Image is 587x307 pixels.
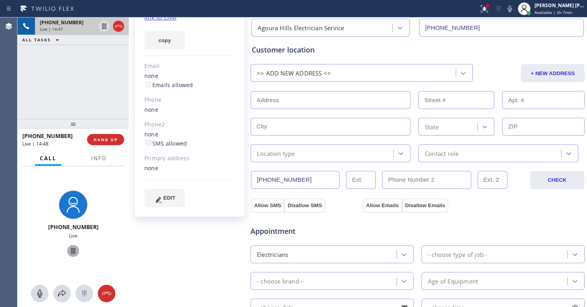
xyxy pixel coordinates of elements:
button: EDIT [144,189,185,207]
button: Allow Emails [363,198,402,213]
input: Phone Number [419,19,584,37]
span: Call [40,155,56,162]
div: none [144,105,235,115]
span: HANG UP [93,137,118,142]
span: EDIT [163,195,175,201]
input: Emails allowed [146,82,151,87]
button: Info [86,151,111,166]
input: Phone Number [251,171,340,189]
div: Email [144,62,235,71]
span: Live | 14:47 [40,26,63,32]
span: Info [91,155,107,162]
input: Address [251,91,410,109]
a: link to CRM [144,13,177,21]
div: none [144,164,235,173]
button: Open dialpad [76,285,93,302]
div: Customer location [252,45,583,55]
button: ALL TASKS [17,35,67,45]
button: Mute [31,285,49,302]
button: Allow SMS [251,198,284,213]
div: >> ADD NEW ADDRESS << [257,69,331,78]
div: Electricians [257,250,288,259]
div: Age of Equipment [428,276,478,286]
button: Call [35,151,61,166]
div: Phone2 [144,120,235,129]
div: [PERSON_NAME] [PERSON_NAME] [535,2,585,9]
div: Phone [144,95,235,105]
button: Hang up [98,285,115,302]
button: Hold Customer [99,21,110,32]
span: Available | 2h 7min [535,10,572,15]
button: Hang up [113,21,124,32]
input: Ext. [346,171,376,189]
label: SMS allowed [144,140,187,147]
div: - choose brand - [257,276,303,286]
span: Live | 14:48 [22,140,49,147]
div: - choose type of job - [428,250,487,259]
span: [PHONE_NUMBER] [22,132,73,140]
div: Contact role [425,149,459,158]
div: none [144,72,235,90]
button: Hold Customer [67,245,79,257]
div: Primary address [144,154,235,163]
button: Disallow Emails [402,198,449,213]
input: Street # [418,91,494,109]
span: ALL TASKS [22,37,51,43]
input: Phone Number 2 [382,171,471,189]
button: Mute [504,3,515,14]
input: ZIP [502,118,585,136]
button: + NEW ADDRESS [521,64,585,82]
span: Appointment [251,226,361,237]
input: Ext. 2 [478,171,507,189]
span: Live [69,232,78,239]
div: Agoura Hills Electrician Service [258,23,344,33]
div: none [144,130,235,148]
button: CHECK [530,171,584,189]
button: copy [144,31,185,49]
button: HANG UP [87,134,124,145]
button: Open directory [53,285,71,302]
span: [PHONE_NUMBER] [48,223,99,231]
input: City [251,118,410,136]
input: Apt. # [502,91,585,109]
div: Location type [257,149,295,158]
button: Disallow SMS [284,198,325,213]
span: [PHONE_NUMBER] [40,19,84,26]
label: Emails allowed [144,81,193,89]
div: State [425,122,439,131]
input: SMS allowed [146,140,151,146]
